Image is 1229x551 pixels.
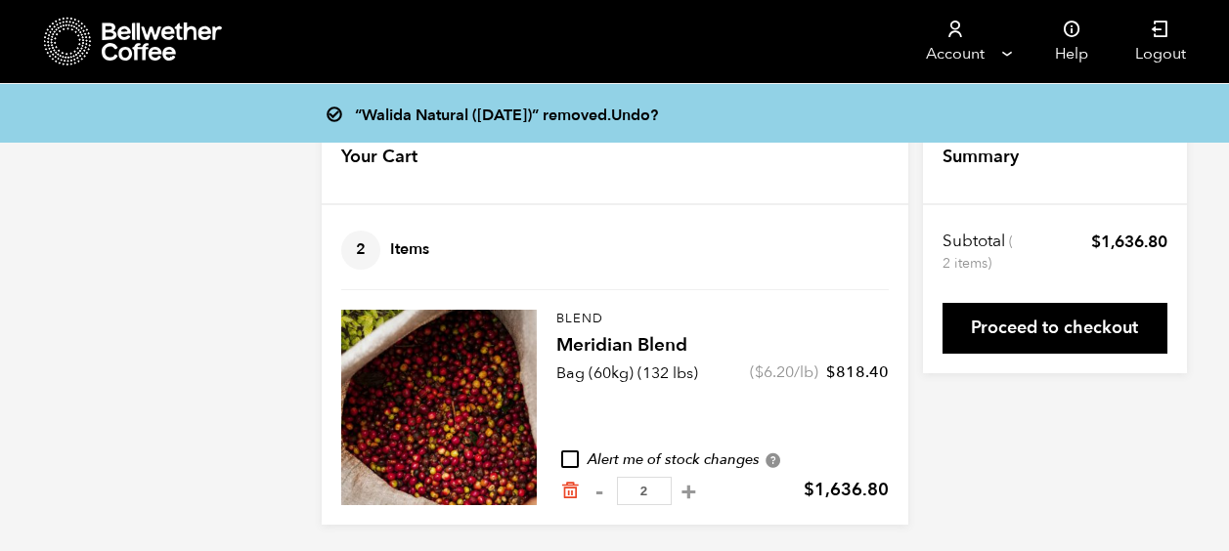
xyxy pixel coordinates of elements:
a: Undo? [611,105,658,126]
p: Bag (60kg) (132 lbs) [556,361,698,385]
span: $ [804,478,814,502]
bdi: 1,636.80 [1091,231,1167,253]
bdi: 6.20 [755,361,794,383]
a: Remove from cart [560,481,580,501]
span: ( /lb) [750,361,818,383]
bdi: 818.40 [826,361,889,383]
bdi: 1,636.80 [804,478,889,502]
button: - [588,482,612,501]
span: 2 [341,231,380,270]
button: + [677,482,701,501]
h4: Meridian Blend [556,332,889,360]
div: “Walida Natural ([DATE])” removed. [335,100,922,127]
span: $ [826,361,836,383]
div: Alert me of stock changes [556,449,889,471]
a: Proceed to checkout [943,303,1167,354]
p: Blend [556,310,889,329]
span: $ [755,361,764,383]
h4: Your Cart [341,145,417,170]
h4: Items [341,231,429,270]
h4: Summary [943,145,1019,170]
span: $ [1091,231,1101,253]
input: Qty [617,477,672,505]
th: Subtotal [943,231,1016,274]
